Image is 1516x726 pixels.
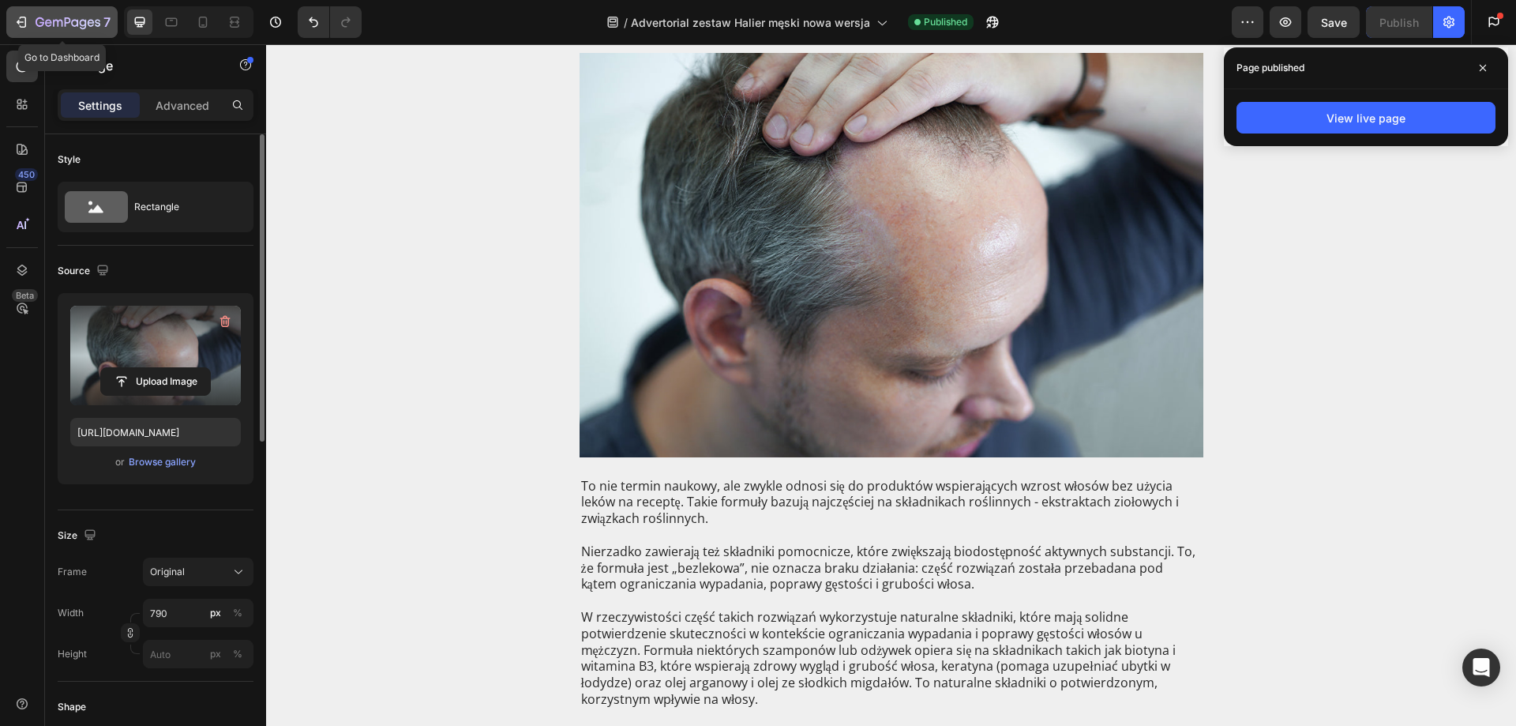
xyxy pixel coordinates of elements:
[58,261,112,282] div: Source
[1366,6,1432,38] button: Publish
[228,604,247,623] button: px
[128,454,197,470] button: Browse gallery
[206,604,225,623] button: %
[15,168,38,181] div: 450
[78,97,122,114] p: Settings
[143,558,253,586] button: Original
[1236,102,1495,134] button: View live page
[1462,649,1500,687] div: Open Intercom Messenger
[315,499,936,548] p: Nierzadko zawierają też składniki pomocnicze, które zwiększają biodostępność aktywnych substancji...
[58,525,99,547] div: Size
[1321,16,1347,29] span: Save
[77,56,211,75] p: Image
[624,14,628,31] span: /
[1236,60,1304,76] p: Page published
[6,6,118,38] button: 7
[1326,110,1405,126] div: View live page
[210,606,221,620] div: px
[103,13,111,32] p: 7
[150,565,185,579] span: Original
[210,647,221,661] div: px
[1379,14,1419,31] div: Publish
[58,700,86,714] div: Shape
[143,599,253,627] input: px%
[924,15,967,29] span: Published
[134,189,231,225] div: Rectangle
[129,455,196,469] div: Browse gallery
[143,640,253,668] input: px%
[631,14,870,31] span: Advertorial zestaw Halier męski nowa wersja
[58,647,87,661] label: Height
[12,289,38,302] div: Beta
[58,565,87,579] label: Frame
[58,152,81,167] div: Style
[298,6,362,38] div: Undo/Redo
[115,453,125,472] span: or
[233,647,242,661] div: %
[206,645,225,664] button: %
[228,645,247,664] button: px
[266,44,1516,726] iframe: Design area
[58,606,84,620] label: Width
[315,565,936,664] p: W rzeczywistości część takich rozwiązań wykorzystuje naturalne składniki, które mają solidne potw...
[315,434,936,483] p: To nie termin naukowy, ale zwykle odnosi się do produktów wspierających wzrost włosów bez użycia ...
[100,367,211,396] button: Upload Image
[156,97,209,114] p: Advanced
[233,606,242,620] div: %
[1308,6,1360,38] button: Save
[70,418,241,446] input: https://example.com/image.jpg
